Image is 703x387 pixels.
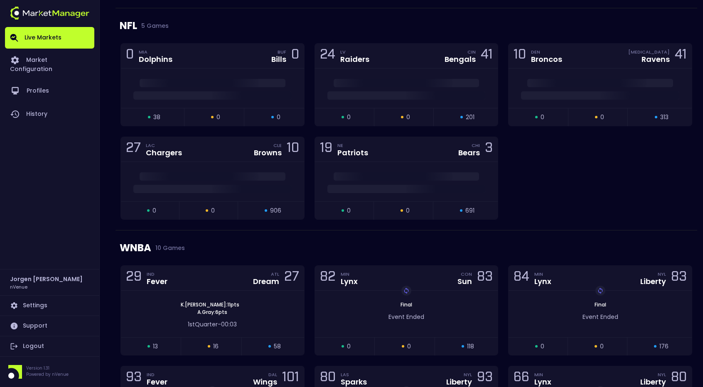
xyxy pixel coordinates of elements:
[659,342,669,351] span: 176
[120,8,693,43] div: NFL
[26,365,69,371] p: Version 1.31
[466,113,474,122] span: 201
[340,49,369,55] div: LV
[534,378,551,386] div: Lynx
[464,371,472,378] div: NYL
[274,342,281,351] span: 58
[10,284,27,290] h3: nVenue
[5,296,94,316] a: Settings
[675,48,687,64] div: 41
[320,270,336,286] div: 82
[10,7,89,20] img: logo
[268,371,277,378] div: DAL
[5,336,94,356] a: Logout
[658,271,666,277] div: NYL
[126,371,142,386] div: 93
[120,230,693,265] div: WNBA
[477,371,493,386] div: 93
[531,56,562,63] div: Broncos
[660,113,669,122] span: 313
[583,313,618,321] span: Event Ended
[5,49,94,79] a: Market Configuration
[146,149,182,157] div: Chargers
[253,278,279,285] div: Dream
[514,270,529,286] div: 84
[445,56,476,63] div: Bengals
[153,113,160,122] span: 38
[320,142,332,157] div: 19
[287,142,299,157] div: 10
[407,342,411,351] span: 0
[254,149,282,157] div: Browns
[531,49,562,55] div: DEN
[126,270,142,286] div: 29
[600,113,604,122] span: 0
[5,79,94,103] a: Profiles
[337,142,368,149] div: NE
[137,22,169,29] span: 5 Games
[467,342,474,351] span: 118
[628,49,670,55] div: [MEDICAL_DATA]
[221,320,237,328] span: 00:03
[347,342,351,351] span: 0
[5,27,94,49] a: Live Markets
[347,206,351,215] span: 0
[600,342,604,351] span: 0
[341,278,358,285] div: Lynx
[146,142,182,149] div: LAC
[514,48,526,64] div: 10
[126,142,141,157] div: 27
[188,320,218,328] span: 1st Quarter
[640,378,666,386] div: Liberty
[406,113,410,122] span: 0
[126,48,134,64] div: 0
[481,48,493,64] div: 41
[26,371,69,377] p: Powered by nVenue
[178,301,242,309] span: K . [PERSON_NAME] : 11 pts
[278,49,286,55] div: BUF
[284,270,299,286] div: 27
[5,103,94,126] a: History
[253,378,277,386] div: Wings
[671,371,687,386] div: 80
[341,378,367,386] div: Sparks
[195,309,230,316] span: A . Gray : 6 pts
[398,301,415,308] span: Final
[534,371,551,378] div: MIN
[485,142,493,157] div: 3
[341,371,367,378] div: LAS
[640,278,666,285] div: Liberty
[147,378,167,386] div: Fever
[5,365,94,379] div: Version 1.31Powered by nVenue
[282,371,299,386] div: 101
[153,342,158,351] span: 13
[458,149,480,157] div: Bears
[592,301,609,308] span: Final
[5,316,94,336] a: Support
[139,49,172,55] div: MIA
[147,271,167,277] div: IND
[388,313,424,321] span: Event Ended
[341,271,358,277] div: MIN
[271,271,279,277] div: ATL
[406,206,410,215] span: 0
[277,113,280,122] span: 0
[534,271,551,277] div: MIN
[139,56,172,63] div: Dolphins
[218,320,221,328] span: -
[211,206,215,215] span: 0
[534,278,551,285] div: Lynx
[337,149,368,157] div: Patriots
[340,56,369,63] div: Raiders
[472,142,480,149] div: CHI
[446,378,472,386] div: Liberty
[541,342,544,351] span: 0
[541,113,544,122] span: 0
[658,371,666,378] div: NYL
[152,206,156,215] span: 0
[597,287,604,294] img: replayImg
[477,270,493,286] div: 83
[514,371,529,386] div: 66
[147,278,167,285] div: Fever
[403,287,410,294] img: replayImg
